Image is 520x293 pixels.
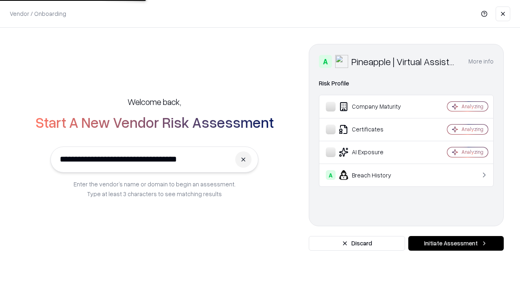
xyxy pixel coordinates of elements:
[326,125,423,134] div: Certificates
[468,54,494,69] button: More info
[35,114,274,130] h2: Start A New Vendor Risk Assessment
[461,126,483,133] div: Analyzing
[326,170,423,180] div: Breach History
[461,149,483,155] div: Analyzing
[319,55,332,68] div: A
[335,55,348,68] img: Pineapple | Virtual Assistant Agency
[74,179,236,199] p: Enter the vendor’s name or domain to begin an assessment. Type at least 3 characters to see match...
[319,79,494,88] div: Risk Profile
[326,170,336,180] div: A
[326,102,423,112] div: Company Maturity
[351,55,459,68] div: Pineapple | Virtual Assistant Agency
[309,236,405,251] button: Discard
[128,96,181,107] h5: Welcome back,
[326,147,423,157] div: AI Exposure
[461,103,483,110] div: Analyzing
[408,236,504,251] button: Initiate Assessment
[10,9,66,18] p: Vendor / Onboarding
